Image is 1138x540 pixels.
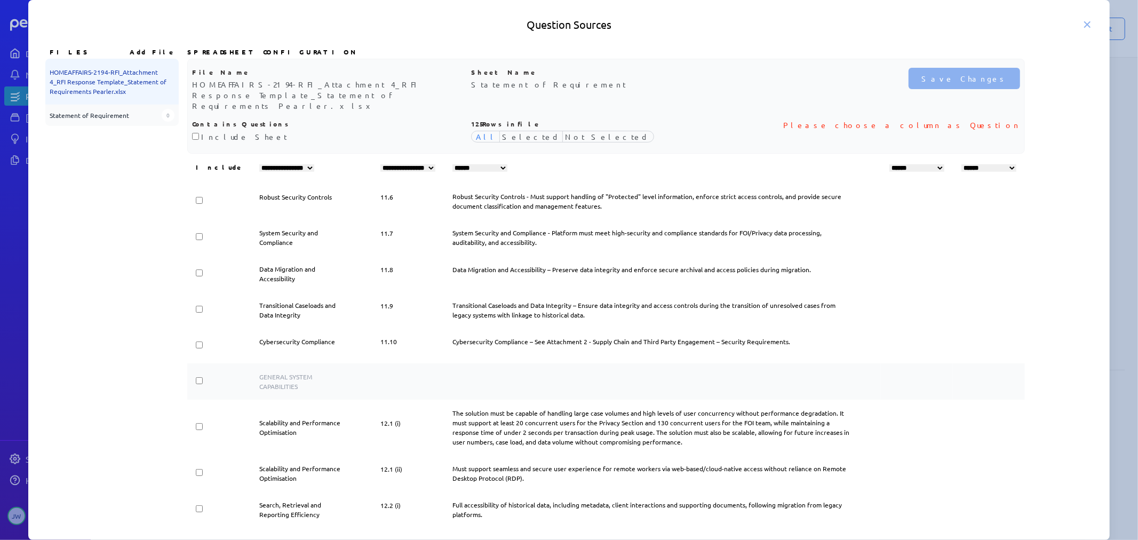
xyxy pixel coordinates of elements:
[192,120,463,128] p: Contains Questions
[259,192,332,210] pre: Robust Security Controls
[192,68,463,76] p: File Name
[259,300,343,320] pre: Transitional Caseloads and Data Integrity
[471,120,742,128] p: 125 Rows in file
[563,131,651,142] span: Not Selected
[201,132,287,141] label: Include Sheet
[452,265,811,283] pre: Data Migration and Accessibility – Preserve data integrity and enforce secure archival and access...
[259,264,343,283] pre: Data Migration and Accessibility
[500,131,563,142] span: Selected
[45,59,179,105] div: HOMEAFFAIRS-2194-RFI_Attachment 4_RFI Response Template_Statement of Requirements Pearler.xlsx
[783,120,1020,130] span: Please choose a column as Question
[50,47,90,57] span: Files
[259,500,343,519] pre: Search, Retrieval and Reporting Efficiency
[471,68,742,76] p: Sheet Name
[380,265,393,283] pre: 11.8
[380,501,401,519] pre: 12.2 (i)
[452,464,852,483] pre: Must support seamless and secure user experience for remote workers via web-based/cloud-native ac...
[259,418,343,437] pre: Scalability and Performance Optimisation
[380,464,402,482] pre: 12.1 (ii)
[452,337,790,355] pre: Cybersecurity Compliance – See Attachment 2 - Supply Chain and Third Party Engagement – Security ...
[380,192,393,210] pre: 11.6
[259,464,343,483] pre: Scalability and Performance Optimisation
[162,109,174,122] span: 0
[259,372,343,391] pre: GENERAL SYSTEM CAPABILITIES
[380,337,397,355] pre: 11.10
[474,131,500,142] span: All
[380,418,401,436] pre: 12.1 (i)
[187,47,1025,57] h3: Spreadsheet Configuration
[452,408,852,447] pre: The solution must be capable of handling large case volumes and high levels of user concurrency w...
[45,17,1092,32] h5: Question Sources
[380,301,393,319] pre: 11.9
[50,109,129,122] span: Statement of Requirement
[452,300,852,320] pre: Transitional Caseloads and Data Integrity – Ensure data integrity and access controls during the ...
[130,47,174,57] button: Add File
[921,73,1007,84] span: Save Changes
[909,68,1020,89] button: Save Changes
[259,228,343,247] pre: System Security and Compliance
[471,79,742,90] p: Statement of Requirement
[187,154,251,181] th: Include
[192,79,463,111] p: HOMEAFFAIRS-2194-RFI_Attachment 4_RFI Response Template_Statement of Requirements Pearler.xlsx
[380,228,393,247] pre: 11.7
[452,500,852,519] pre: Full accessibility of historical data, including metadata, client interactions and supporting doc...
[452,192,852,211] pre: Robust Security Controls - Must support handling of "Protected" level information, enforce strict...
[452,228,852,247] pre: System Security and Compliance - Platform must meet high-security and compliance standards for FO...
[259,337,335,355] pre: Cybersecurity Compliance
